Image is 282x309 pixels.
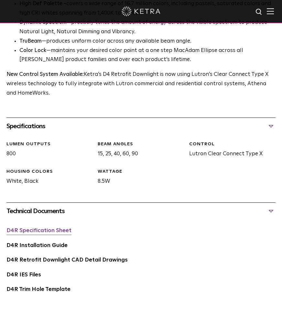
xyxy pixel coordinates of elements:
[19,37,276,46] li: —produces uniform color across any available beam angle.
[6,70,276,98] p: Ketra’s D4 Retrofit Downlight is now using Lutron’s Clear Connect Type X wireless technology to f...
[6,121,276,131] div: Specifications
[6,141,93,148] div: LUMEN OUTPUTS
[6,206,276,216] div: Technical Documents
[19,20,67,25] strong: Dynamic Spectrum
[19,46,276,65] li: —maintains your desired color point at a one step MacAdam Ellipse across all [PERSON_NAME] produc...
[267,8,274,14] img: Hamburger%20Nav.svg
[184,141,276,159] div: Lutron Clear Connect Type X
[189,141,276,148] div: CONTROL
[6,72,84,77] strong: New Control System Available:
[6,287,70,292] a: D4R Trim Hole Template
[6,228,71,233] a: D4R Specification Sheet
[19,38,42,44] strong: TruBeam
[93,141,184,159] div: 15, 25, 40, 60, 90
[122,6,160,16] img: ketra-logo-2019-white
[6,169,93,175] div: HOUSING COLORS
[255,8,263,16] img: search icon
[2,169,93,186] div: White, Black
[19,48,46,53] strong: Color Lock
[2,141,93,159] div: 800
[6,257,128,263] a: D4R Retrofit Downlight CAD Detail Drawings
[93,169,184,186] div: 8.5W
[6,243,68,248] a: D4R Installation Guide
[98,141,184,148] div: Beam Angles
[19,18,276,37] li: —precisely tunes the amount of energy across the visible spectrum to produce Natural Light, Natur...
[6,272,41,278] a: D4R IES Files
[98,169,184,175] div: WATTAGE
